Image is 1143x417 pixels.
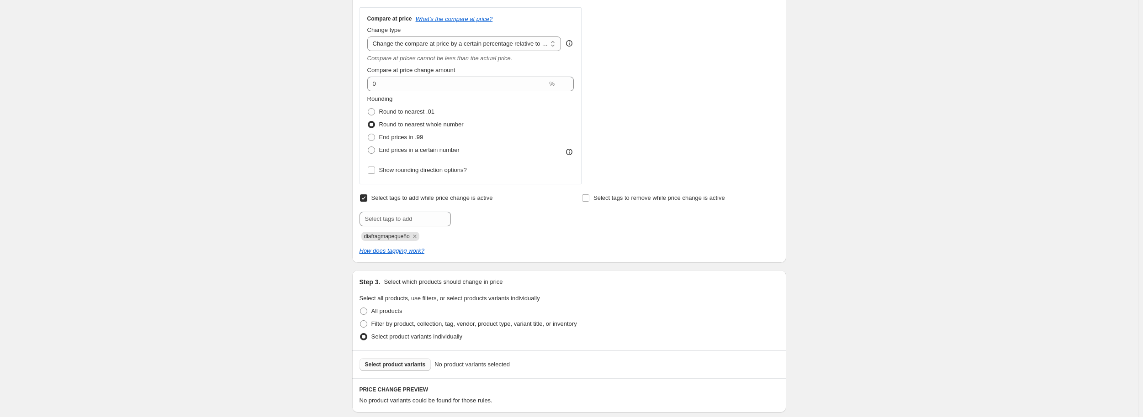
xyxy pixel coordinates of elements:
button: Select product variants [360,358,431,371]
span: All products [371,308,402,314]
span: Select all products, use filters, or select products variants individually [360,295,540,302]
input: 20 [367,77,548,91]
span: Select tags to add while price change is active [371,194,493,201]
span: Change type [367,26,401,33]
button: Remove diafragmapequeño [411,232,419,240]
input: Select tags to add [360,212,451,226]
span: Select tags to remove while price change is active [593,194,725,201]
span: Show rounding direction options? [379,167,467,173]
span: Round to nearest whole number [379,121,464,128]
span: Filter by product, collection, tag, vendor, product type, variant title, or inventory [371,320,577,327]
span: Select product variants [365,361,426,368]
i: Compare at prices cannot be less than the actual price. [367,55,513,62]
span: End prices in .99 [379,134,423,141]
span: diafragmapequeño [364,233,410,240]
h2: Step 3. [360,277,381,287]
span: % [549,80,555,87]
span: End prices in a certain number [379,146,460,153]
span: Compare at price change amount [367,67,455,73]
span: Rounding [367,95,393,102]
span: No product variants could be found for those rules. [360,397,492,404]
h6: PRICE CHANGE PREVIEW [360,386,779,393]
span: Round to nearest .01 [379,108,434,115]
button: What's the compare at price? [416,16,493,22]
span: No product variants selected [434,360,510,369]
a: How does tagging work? [360,247,424,254]
h3: Compare at price [367,15,412,22]
p: Select which products should change in price [384,277,503,287]
span: Select product variants individually [371,333,462,340]
div: help [565,39,574,48]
